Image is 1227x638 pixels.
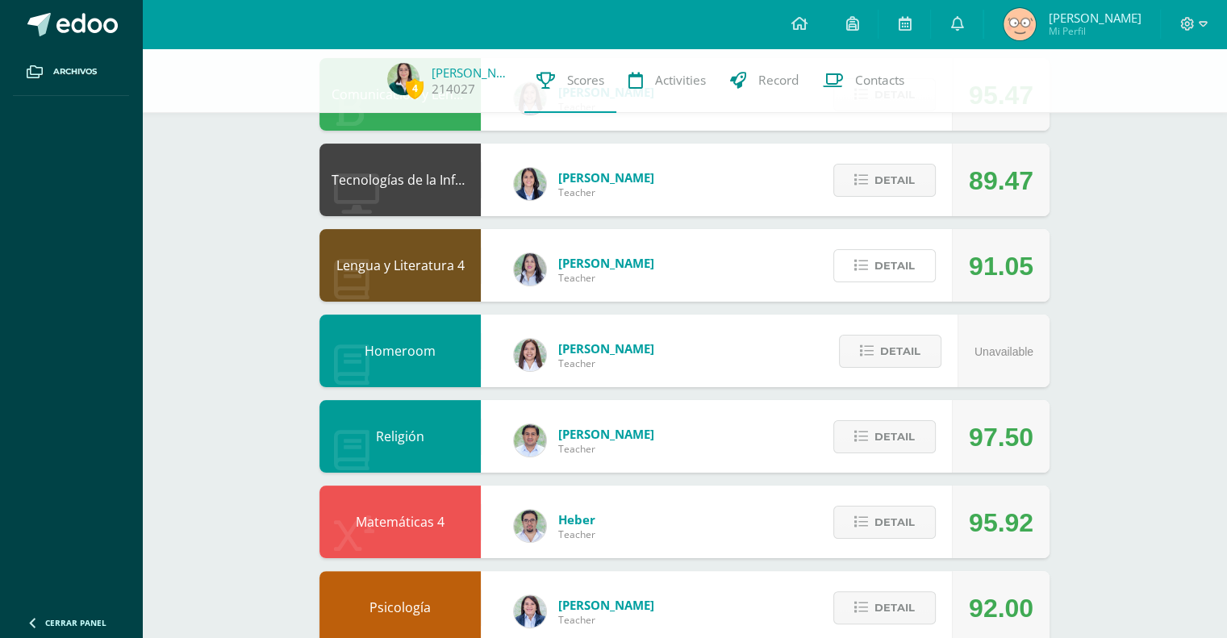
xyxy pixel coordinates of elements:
[969,401,1033,473] div: 97.50
[567,72,604,89] span: Scores
[524,48,616,113] a: Scores
[969,144,1033,217] div: 89.47
[558,426,654,442] span: [PERSON_NAME]
[558,597,654,613] span: [PERSON_NAME]
[558,169,654,186] span: [PERSON_NAME]
[13,48,129,96] a: Archivos
[616,48,718,113] a: Activities
[558,186,654,199] span: Teacher
[1004,8,1036,40] img: d9c7b72a65e1800de1590e9465332ea1.png
[558,442,654,456] span: Teacher
[1048,24,1141,38] span: Mi Perfil
[514,339,546,371] img: acecb51a315cac2de2e3deefdb732c9f.png
[514,253,546,286] img: df6a3bad71d85cf97c4a6d1acf904499.png
[655,72,706,89] span: Activities
[558,255,654,271] span: [PERSON_NAME]
[969,230,1033,302] div: 91.05
[514,424,546,457] img: f767cae2d037801592f2ba1a5db71a2a.png
[839,335,941,368] button: Detail
[833,420,936,453] button: Detail
[45,617,106,628] span: Cerrar panel
[874,165,915,195] span: Detail
[833,591,936,624] button: Detail
[319,400,481,473] div: Religión
[514,595,546,628] img: 101204560ce1c1800cde82bcd5e5712f.png
[319,315,481,387] div: Homeroom
[558,340,654,357] span: [PERSON_NAME]
[514,510,546,542] img: 00229b7027b55c487e096d516d4a36c4.png
[874,507,915,537] span: Detail
[406,78,424,98] span: 4
[432,65,512,81] a: [PERSON_NAME]
[880,336,920,366] span: Detail
[53,65,97,78] span: Archivos
[558,271,654,285] span: Teacher
[833,164,936,197] button: Detail
[319,229,481,302] div: Lengua y Literatura 4
[833,506,936,539] button: Detail
[558,511,595,527] span: Heber
[855,72,904,89] span: Contacts
[833,249,936,282] button: Detail
[558,527,595,541] span: Teacher
[319,486,481,558] div: Matemáticas 4
[1048,10,1141,26] span: [PERSON_NAME]
[514,168,546,200] img: 7489ccb779e23ff9f2c3e89c21f82ed0.png
[758,72,799,89] span: Record
[874,593,915,623] span: Detail
[811,48,916,113] a: Contacts
[387,63,419,95] img: a455c306de6069b1bdf364ebb330bb77.png
[874,251,915,281] span: Detail
[432,81,475,98] a: 214027
[558,357,654,370] span: Teacher
[319,144,481,216] div: Tecnologías de la Información y la Comunicación 4
[558,613,654,627] span: Teacher
[718,48,811,113] a: Record
[975,345,1033,358] span: Unavailable
[874,422,915,452] span: Detail
[969,486,1033,559] div: 95.92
